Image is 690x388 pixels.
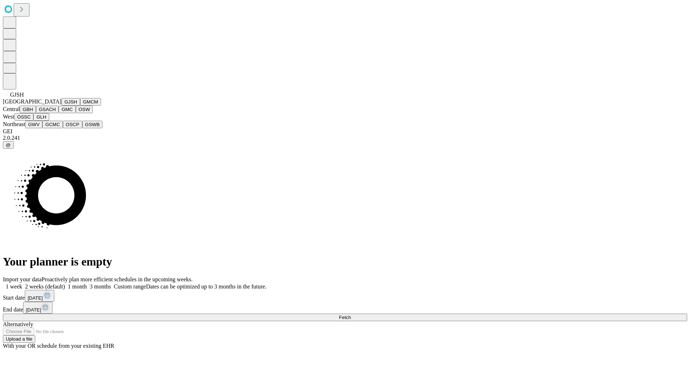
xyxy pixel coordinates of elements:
[68,283,87,290] span: 1 month
[3,128,687,135] div: GEI
[6,142,11,148] span: @
[82,121,103,128] button: GSWB
[36,106,59,113] button: GSACH
[42,121,63,128] button: GCMC
[25,121,42,128] button: GWV
[90,283,111,290] span: 3 months
[3,141,14,149] button: @
[3,314,687,321] button: Fetch
[25,290,54,302] button: [DATE]
[59,106,75,113] button: GMC
[3,321,33,327] span: Alternatively
[23,302,52,314] button: [DATE]
[10,92,24,98] span: GJSH
[3,106,20,112] span: Central
[3,114,14,120] span: West
[20,106,36,113] button: GBH
[6,283,22,290] span: 1 week
[80,98,101,106] button: GMCM
[3,343,114,349] span: With your OR schedule from your existing EHR
[14,113,34,121] button: OSSC
[63,121,82,128] button: OSCP
[76,106,93,113] button: OSW
[42,276,193,282] span: Proactively plan more efficient schedules in the upcoming weeks.
[3,135,687,141] div: 2.0.241
[3,276,42,282] span: Import your data
[3,121,25,127] span: Northeast
[25,283,65,290] span: 2 weeks (default)
[114,283,146,290] span: Custom range
[3,98,61,105] span: [GEOGRAPHIC_DATA]
[61,98,80,106] button: GJSH
[339,315,351,320] span: Fetch
[3,255,687,268] h1: Your planner is empty
[33,113,49,121] button: GLH
[3,335,35,343] button: Upload a file
[146,283,266,290] span: Dates can be optimized up to 3 months in the future.
[26,307,41,313] span: [DATE]
[3,302,687,314] div: End date
[3,290,687,302] div: Start date
[28,295,43,301] span: [DATE]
